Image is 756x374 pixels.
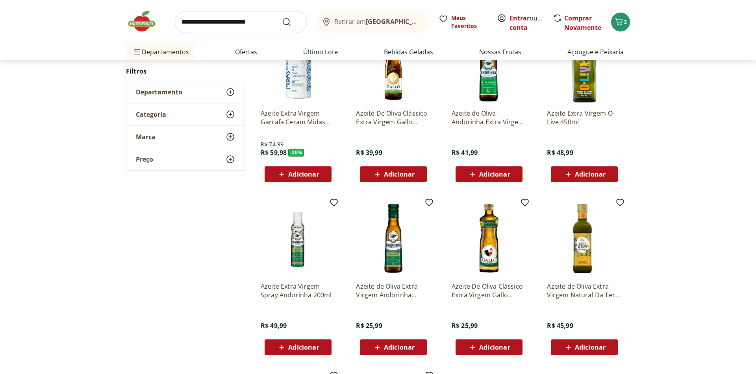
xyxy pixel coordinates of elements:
a: Azeite de Oliva Extra Virgem Natural Da Terra 500ml [547,282,622,299]
a: Entrar [510,14,530,22]
span: Categoria [136,110,166,118]
a: Azeite De Oliva Clássico Extra Virgem Gallo 250Ml [452,282,526,299]
span: R$ 25,99 [452,321,478,330]
a: Azeite de Oliva Andorinha Extra Virgem 500ml [452,109,526,126]
span: R$ 48,99 [547,148,573,157]
button: Adicionar [265,166,332,182]
a: Nossas Frutas [479,47,521,57]
span: R$ 59,98 [261,148,287,157]
a: Bebidas Geladas [384,47,433,57]
img: Hortifruti [126,9,165,33]
button: Submit Search [282,17,301,27]
a: Azeite De Oliva Clássico Extra Virgem Gallo 500Ml [356,109,431,126]
h2: Filtros [126,63,245,79]
a: Azeite de Oliva Extra Virgem Andorinha 250ml [356,282,431,299]
span: Preço [136,155,153,163]
button: Adicionar [456,166,523,182]
a: Comprar Novamente [564,14,601,32]
span: Meus Favoritos [451,14,487,30]
a: Açougue e Peixaria [567,47,624,57]
span: R$ 74,99 [261,140,283,148]
img: Azeite Extra Virgem Spray Andorinha 200ml [261,201,335,276]
button: Adicionar [456,339,523,355]
button: Preço [126,148,245,170]
button: Adicionar [360,166,427,182]
button: Adicionar [551,166,618,182]
img: Azeite Extra Virgem Garrafa Ceram Midas 500ml [261,28,335,103]
button: Marca [126,125,245,147]
button: Adicionar [265,339,332,355]
span: R$ 45,99 [547,321,573,330]
img: Azeite de Oliva Extra Virgem Andorinha 250ml [356,201,431,276]
span: Adicionar [479,171,510,177]
input: search [175,11,307,33]
a: Criar conta [510,14,553,32]
span: Retirar em [334,18,421,25]
b: [GEOGRAPHIC_DATA]/[GEOGRAPHIC_DATA] [366,17,498,26]
a: Azeite Extra Virgem Garrafa Ceram Midas 500ml [261,109,335,126]
button: Carrinho [611,13,630,31]
span: Adicionar [575,344,606,350]
span: Adicionar [575,171,606,177]
span: ou [510,13,545,32]
a: Meus Favoritos [439,14,487,30]
a: Azeite Extra Virgem Spray Andorinha 200ml [261,282,335,299]
span: R$ 49,99 [261,321,287,330]
img: Azeite de Oliva Extra Virgem Natural Da Terra 500ml [547,201,622,276]
span: R$ 41,99 [452,148,478,157]
button: Adicionar [360,339,427,355]
span: Marca [136,133,156,140]
button: Menu [132,42,142,61]
img: Azeite de Oliva Andorinha Extra Virgem 500ml [452,28,526,103]
span: Adicionar [479,344,510,350]
span: Departamentos [132,42,189,61]
button: Departamento [126,81,245,103]
a: Último Lote [303,47,338,57]
span: 2 [624,18,627,26]
span: Departamento [136,88,182,96]
a: Ofertas [235,47,257,57]
span: Adicionar [384,171,415,177]
span: - 20 % [288,149,304,157]
button: Retirar em[GEOGRAPHIC_DATA]/[GEOGRAPHIC_DATA] [317,11,429,33]
button: Categoria [126,103,245,125]
span: Adicionar [288,171,319,177]
img: Azeite De Oliva Clássico Extra Virgem Gallo 250Ml [452,201,526,276]
img: Azeite Extra Virgem O-Live 450ml [547,28,622,103]
span: R$ 39,99 [356,148,382,157]
a: Azeite Extra Virgem O-Live 450ml [547,109,622,126]
span: Adicionar [384,344,415,350]
span: Adicionar [288,344,319,350]
span: R$ 25,99 [356,321,382,330]
button: Adicionar [551,339,618,355]
img: Azeite De Oliva Clássico Extra Virgem Gallo 500Ml [356,28,431,103]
